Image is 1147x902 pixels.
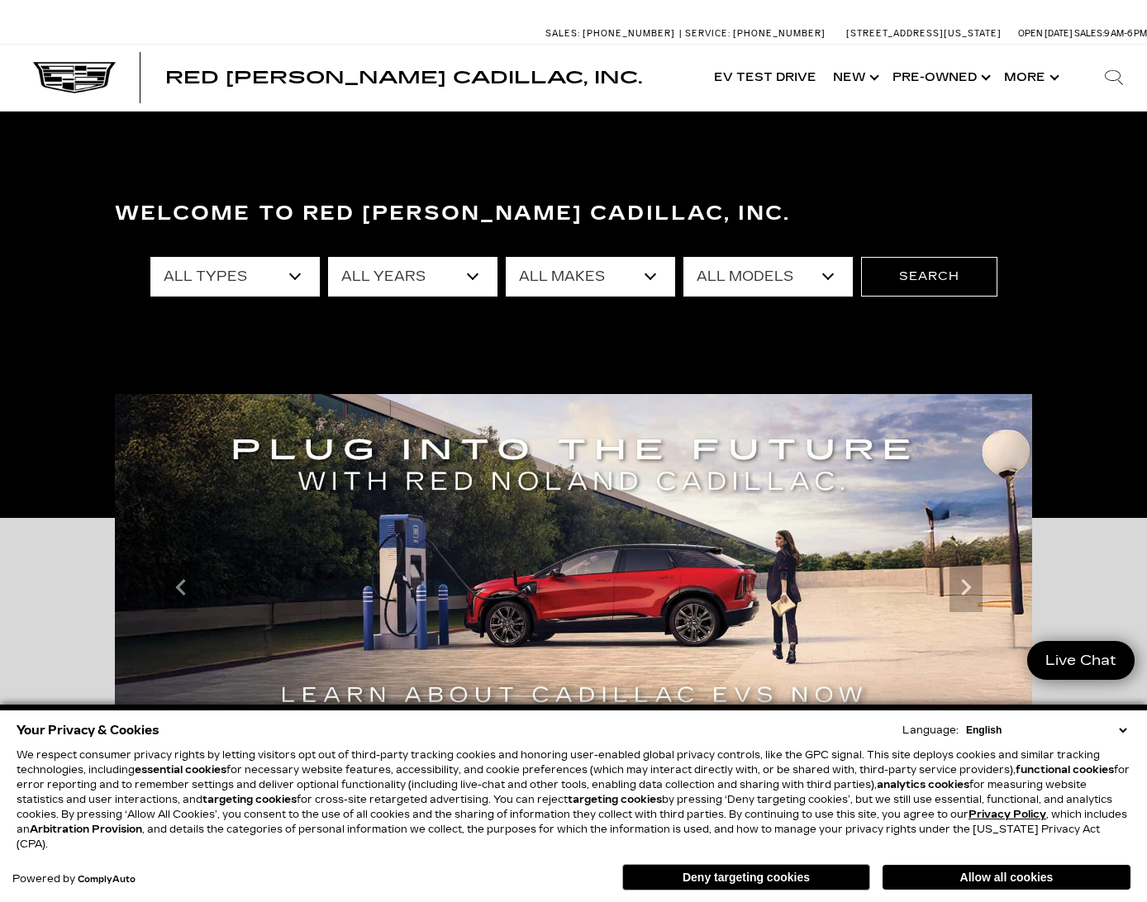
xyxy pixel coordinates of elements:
div: Powered by [12,874,136,885]
div: Language: [902,725,959,735]
strong: functional cookies [1016,764,1114,776]
a: Service: [PHONE_NUMBER] [679,29,830,38]
a: Privacy Policy [969,809,1046,820]
button: Allow all cookies [883,865,1130,890]
select: Filter by year [328,257,497,297]
span: Sales: [1074,28,1104,39]
strong: targeting cookies [202,794,297,805]
img: ev-blog-post-banners [115,394,1032,781]
a: Live Chat [1027,641,1135,680]
span: [PHONE_NUMBER] [733,28,826,39]
span: Open [DATE] [1018,28,1073,39]
strong: Arbitration Provision [30,824,142,835]
h3: Welcome to Red [PERSON_NAME] Cadillac, Inc. [115,197,1032,230]
span: Service: [685,28,731,39]
button: Deny targeting cookies [622,864,870,890]
span: Sales: [545,28,580,39]
span: Red [PERSON_NAME] Cadillac, Inc. [165,68,642,88]
div: Next [949,563,983,612]
a: EV Test Drive [706,45,825,111]
select: Filter by type [150,257,320,297]
strong: targeting cookies [568,794,662,805]
a: Pre-Owned [884,45,996,111]
strong: analytics cookies [877,779,969,790]
a: Red [PERSON_NAME] Cadillac, Inc. [165,69,642,86]
p: We respect consumer privacy rights by letting visitors opt out of third-party tracking cookies an... [17,748,1130,852]
div: Previous [164,563,198,612]
a: [STREET_ADDRESS][US_STATE] [846,28,1002,39]
strong: essential cookies [135,764,226,776]
span: Your Privacy & Cookies [17,719,159,742]
select: Filter by make [506,257,675,297]
select: Language Select [962,723,1130,738]
img: Cadillac Dark Logo with Cadillac White Text [33,62,116,93]
span: [PHONE_NUMBER] [583,28,675,39]
button: Search [861,257,997,297]
span: Live Chat [1037,651,1125,670]
a: New [825,45,884,111]
span: 9 AM-6 PM [1104,28,1147,39]
button: More [996,45,1064,111]
select: Filter by model [683,257,853,297]
a: Sales: [PHONE_NUMBER] [545,29,679,38]
a: ComplyAuto [78,875,136,885]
